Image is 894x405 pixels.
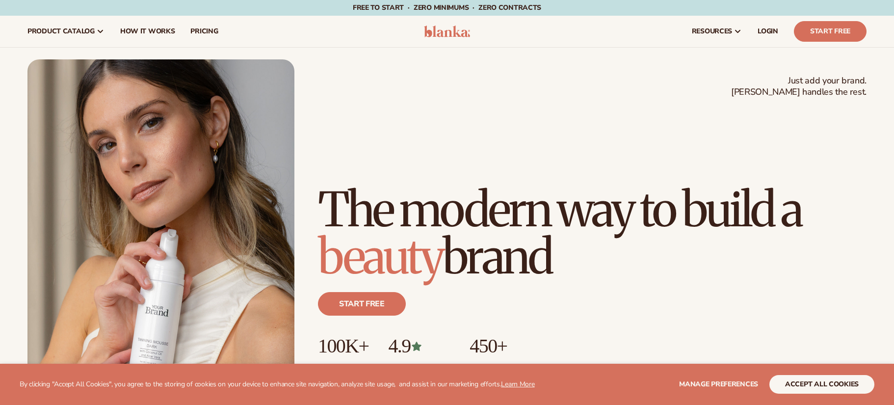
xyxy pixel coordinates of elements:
a: Start free [318,292,406,316]
p: Brands built [318,357,368,373]
a: Start Free [794,21,867,42]
p: 100K+ [318,335,368,357]
p: By clicking "Accept All Cookies", you agree to the storing of cookies on your device to enhance s... [20,380,535,389]
p: High-quality products [470,357,544,373]
span: resources [692,27,732,35]
span: LOGIN [758,27,778,35]
h1: The modern way to build a brand [318,186,867,280]
span: Manage preferences [679,379,758,389]
a: pricing [183,16,226,47]
span: product catalog [27,27,95,35]
a: LOGIN [750,16,786,47]
p: 450+ [470,335,544,357]
span: pricing [190,27,218,35]
img: Female holding tanning mousse. [27,59,294,396]
a: product catalog [20,16,112,47]
span: Free to start · ZERO minimums · ZERO contracts [353,3,541,12]
span: How It Works [120,27,175,35]
a: How It Works [112,16,183,47]
img: logo [424,26,471,37]
p: 4.9 [388,335,450,357]
span: beauty [318,227,443,286]
button: accept all cookies [769,375,874,394]
a: resources [684,16,750,47]
a: Learn More [501,379,534,389]
button: Manage preferences [679,375,758,394]
span: Just add your brand. [PERSON_NAME] handles the rest. [731,75,867,98]
p: Over 400 reviews [388,357,450,373]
